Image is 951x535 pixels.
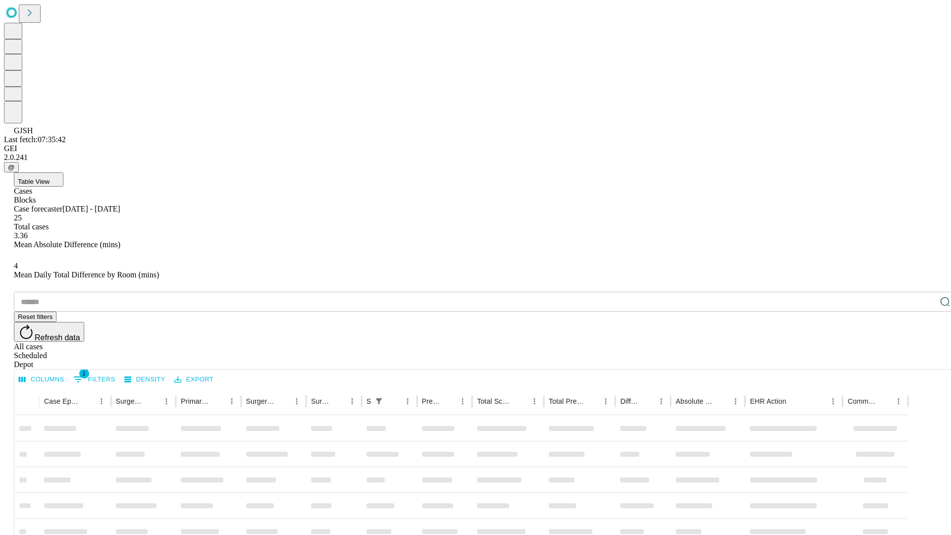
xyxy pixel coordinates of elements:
button: Menu [290,394,304,408]
button: Sort [146,394,159,408]
button: Show filters [71,372,118,387]
div: Case Epic Id [44,397,80,405]
button: Menu [654,394,668,408]
span: 4 [14,262,18,270]
span: Mean Absolute Difference (mins) [14,240,120,249]
span: Last fetch: 07:35:42 [4,135,66,144]
span: 3.36 [14,231,28,240]
span: Case forecaster [14,205,62,213]
div: Scheduled In Room Duration [367,397,371,405]
button: Menu [345,394,359,408]
button: Menu [599,394,613,408]
div: Comments [847,397,876,405]
button: Sort [331,394,345,408]
button: Menu [225,394,239,408]
button: Table View [14,172,63,187]
button: Menu [159,394,173,408]
button: Show filters [372,394,386,408]
button: Select columns [16,372,67,387]
span: @ [8,163,15,171]
button: Menu [729,394,742,408]
div: GEI [4,144,947,153]
button: Menu [456,394,470,408]
span: 1 [79,369,89,378]
button: Export [172,372,216,387]
span: Refresh data [35,333,80,342]
span: Reset filters [18,313,53,321]
button: Sort [715,394,729,408]
div: Surgeon Name [116,397,145,405]
button: @ [4,162,19,172]
button: Menu [892,394,905,408]
button: Refresh data [14,322,84,342]
span: Mean Daily Total Difference by Room (mins) [14,270,159,279]
button: Sort [878,394,892,408]
button: Sort [585,394,599,408]
button: Menu [95,394,108,408]
button: Menu [401,394,415,408]
span: GJSH [14,126,33,135]
button: Sort [211,394,225,408]
button: Sort [442,394,456,408]
span: 25 [14,214,22,222]
span: [DATE] - [DATE] [62,205,120,213]
div: Surgery Name [246,397,275,405]
button: Sort [787,394,801,408]
div: 2.0.241 [4,153,947,162]
div: Surgery Date [311,397,330,405]
button: Sort [387,394,401,408]
div: Total Scheduled Duration [477,397,513,405]
div: Difference [620,397,639,405]
button: Reset filters [14,312,56,322]
div: Total Predicted Duration [549,397,584,405]
button: Menu [528,394,541,408]
div: Primary Service [181,397,210,405]
div: EHR Action [750,397,786,405]
span: Table View [18,178,50,185]
button: Menu [826,394,840,408]
span: Total cases [14,222,49,231]
button: Sort [276,394,290,408]
button: Density [122,372,168,387]
button: Sort [514,394,528,408]
div: Absolute Difference [676,397,714,405]
button: Sort [81,394,95,408]
div: Predicted In Room Duration [422,397,441,405]
button: Sort [640,394,654,408]
div: 1 active filter [372,394,386,408]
